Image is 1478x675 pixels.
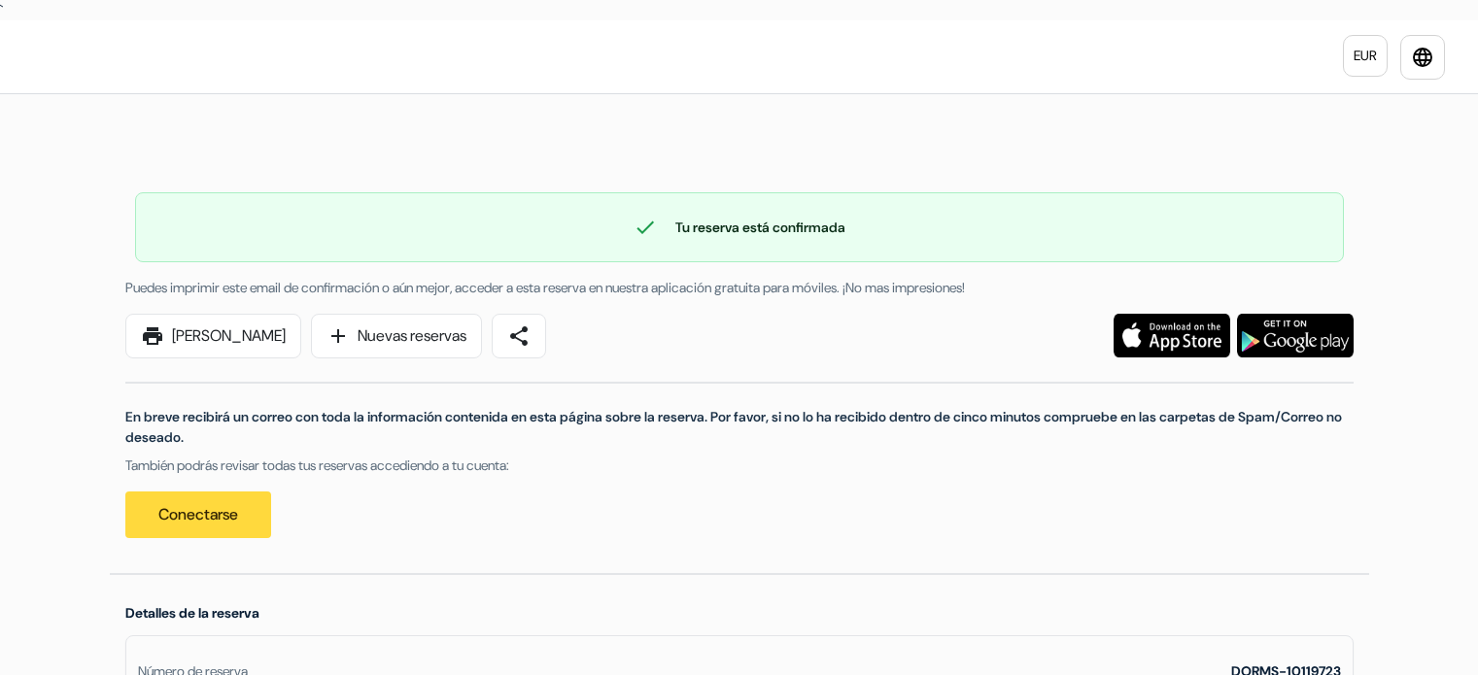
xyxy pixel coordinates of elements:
span: Puedes imprimir este email de confirmación o aún mejor, acceder a esta reserva en nuestra aplicac... [125,279,965,296]
img: Descarga la aplicación gratuita [1237,314,1354,357]
img: Albergues.com [23,33,240,81]
img: Descarga la aplicación gratuita [1114,314,1230,357]
span: print [141,324,164,348]
i: language [1411,46,1434,69]
p: También podrás revisar todas tus reservas accediendo a tu cuenta: [125,456,1354,476]
a: share [492,314,546,358]
a: Conectarse [125,491,271,538]
p: En breve recibirá un correo con toda la información contenida en esta página sobre la reserva. Po... [125,407,1354,448]
a: EUR [1343,35,1388,77]
span: check [634,216,657,239]
span: Detalles de la reserva [125,604,259,622]
div: Tu reserva está confirmada [136,216,1343,239]
a: print[PERSON_NAME] [125,314,301,358]
span: share [507,324,531,348]
a: addNuevas reservas [311,314,482,358]
a: language [1400,35,1445,80]
span: add [327,324,350,348]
